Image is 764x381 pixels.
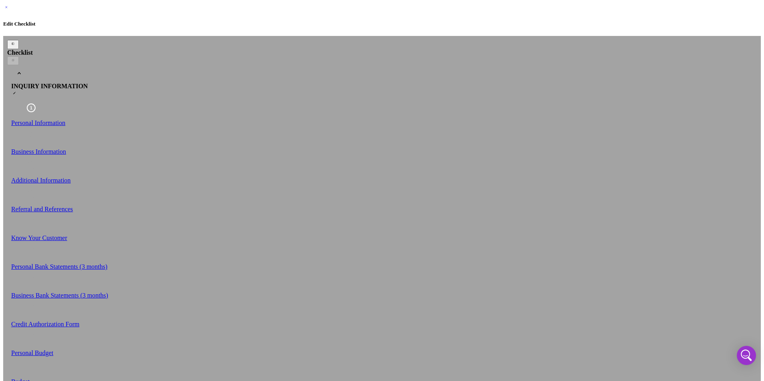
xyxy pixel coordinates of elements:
[7,49,33,56] b: Checklist
[11,148,143,155] div: Business Information
[11,177,143,184] div: Additional Information
[11,170,143,184] a: 3Additional Information
[11,342,143,357] a: Personal Budget
[30,364,32,369] tspan: 5
[30,163,32,168] tspan: 3
[11,314,143,328] a: Credit Authorization Form
[11,256,143,270] a: Personal Bank Statements (3 months)
[11,206,143,213] div: Referral and References
[30,192,33,196] tspan: 4
[11,234,143,242] div: Know Your Customer
[11,292,143,299] div: Business Bank Statements (3 months)
[11,263,143,270] div: Personal Bank Statements (3 months)
[30,105,32,110] tspan: 1
[11,227,143,242] a: Know Your Customer
[11,349,143,357] div: Personal Budget
[11,119,143,127] div: Personal Information
[11,198,143,213] a: 4Referral and References
[11,112,143,127] a: 1Personal Information
[11,285,143,299] a: Business Bank Statements (3 months)
[11,83,88,89] b: INQUIRY INFORMATION
[11,321,143,328] div: Credit Authorization Form
[30,134,32,139] tspan: 2
[737,346,756,365] div: Open Intercom Messenger
[3,21,761,27] h5: Edit Checklist
[11,141,143,155] a: 2Business Information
